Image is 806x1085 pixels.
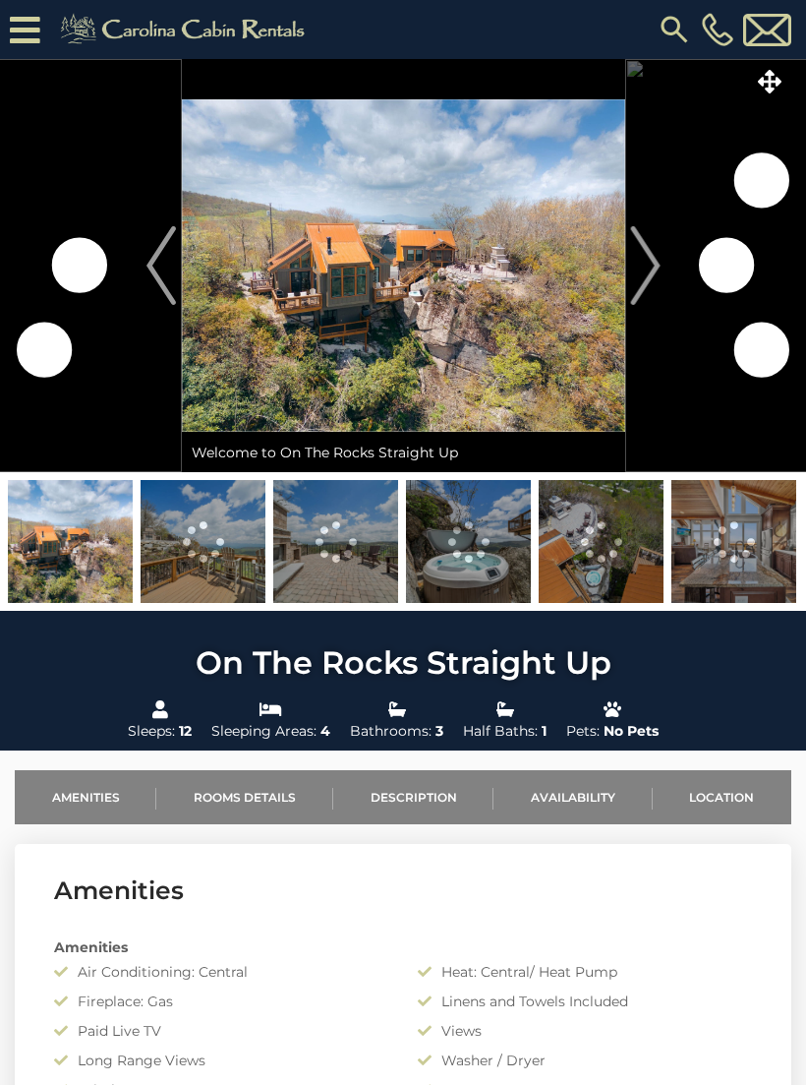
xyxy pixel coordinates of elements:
a: Availability [493,770,652,824]
h3: Amenities [54,874,752,908]
a: Location [653,770,791,824]
a: [PHONE_NUMBER] [697,13,738,46]
div: Welcome to On The Rocks Straight Up [182,433,625,472]
img: arrow [146,226,176,305]
div: Air Conditioning: Central [39,962,403,982]
img: Khaki-logo.png [50,10,321,49]
img: 168624533 [8,480,133,603]
button: Previous [142,59,182,472]
div: Amenities [39,937,767,957]
div: Heat: Central/ Heat Pump [403,962,767,982]
a: Description [333,770,493,824]
img: 168624538 [141,480,265,603]
img: 168624550 [273,480,398,603]
img: arrow [630,226,660,305]
a: Rooms Details [156,770,332,824]
div: Linens and Towels Included [403,992,767,1011]
div: Views [403,1021,767,1041]
img: 167946766 [671,480,796,603]
div: Paid Live TV [39,1021,403,1041]
button: Next [625,59,665,472]
div: Long Range Views [39,1051,403,1070]
a: Amenities [15,770,156,824]
img: 168624546 [406,480,531,603]
div: Washer / Dryer [403,1051,767,1070]
img: 168624534 [539,480,663,603]
img: search-regular.svg [657,12,692,47]
div: Fireplace: Gas [39,992,403,1011]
